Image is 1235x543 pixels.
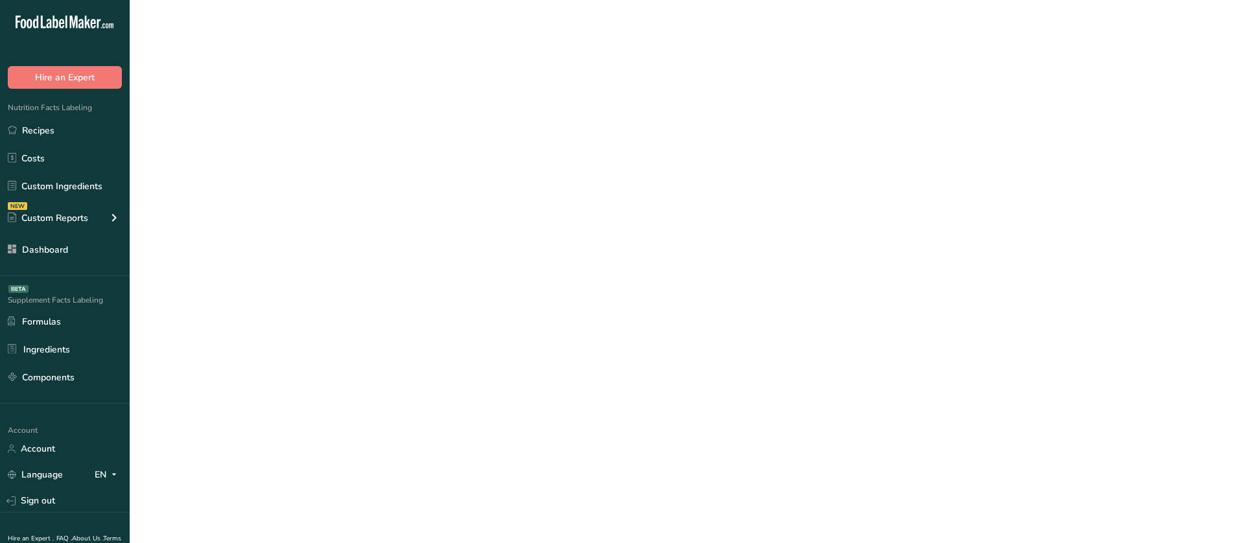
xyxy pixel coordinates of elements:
[72,534,103,543] a: About Us .
[8,285,29,293] div: BETA
[56,534,72,543] a: FAQ .
[8,534,54,543] a: Hire an Expert .
[8,463,63,486] a: Language
[95,467,122,483] div: EN
[8,202,27,210] div: NEW
[8,66,122,89] button: Hire an Expert
[8,211,88,225] div: Custom Reports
